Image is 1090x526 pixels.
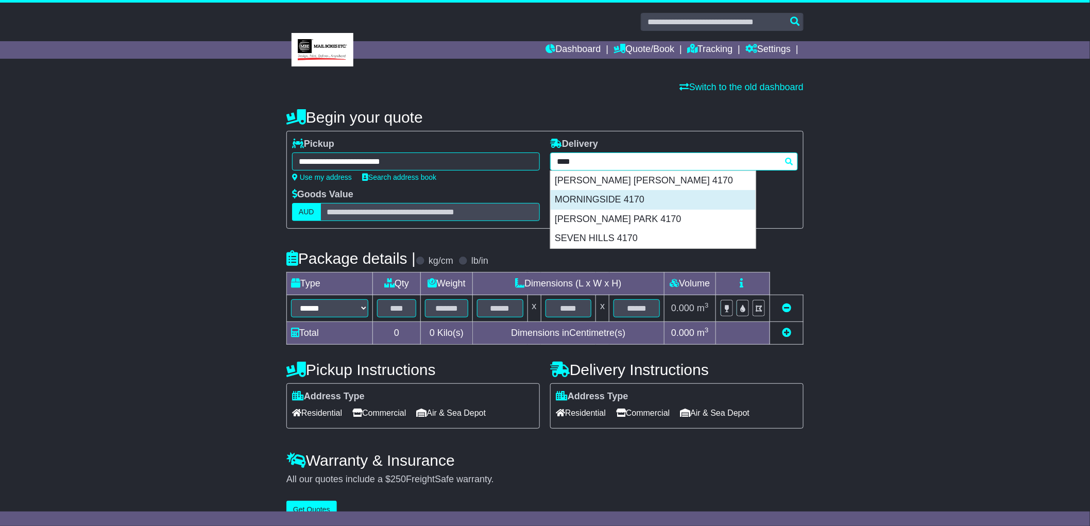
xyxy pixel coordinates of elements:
[705,301,709,309] sup: 3
[286,361,540,378] h4: Pickup Instructions
[286,250,416,267] h4: Package details |
[550,139,598,150] label: Delivery
[286,109,804,126] h4: Begin your quote
[286,452,804,469] h4: Warranty & Insurance
[292,189,353,200] label: Goods Value
[556,391,628,402] label: Address Type
[782,303,791,313] a: Remove this item
[292,33,353,66] img: MBE Eight Mile Plains
[596,295,609,322] td: x
[292,203,321,221] label: AUD
[551,229,756,248] div: SEVEN HILLS 4170
[745,41,791,59] a: Settings
[527,295,541,322] td: x
[373,273,421,295] td: Qty
[687,41,733,59] a: Tracking
[680,82,804,92] a: Switch to the old dashboard
[471,256,488,267] label: lb/in
[556,405,606,421] span: Residential
[362,173,436,181] a: Search address book
[292,139,334,150] label: Pickup
[671,328,694,338] span: 0.000
[680,405,750,421] span: Air & Sea Depot
[292,391,365,402] label: Address Type
[417,405,486,421] span: Air & Sea Depot
[546,41,601,59] a: Dashboard
[551,171,756,191] div: [PERSON_NAME] [PERSON_NAME] 4170
[390,474,406,484] span: 250
[429,256,453,267] label: kg/cm
[551,210,756,229] div: [PERSON_NAME] PARK 4170
[614,41,674,59] a: Quote/Book
[782,328,791,338] a: Add new item
[705,326,709,334] sup: 3
[697,303,709,313] span: m
[287,273,373,295] td: Type
[421,273,473,295] td: Weight
[472,273,664,295] td: Dimensions (L x W x H)
[286,501,337,519] button: Get Quotes
[550,361,804,378] h4: Delivery Instructions
[292,173,352,181] a: Use my address
[352,405,406,421] span: Commercial
[551,190,756,210] div: MORNINGSIDE 4170
[421,322,473,345] td: Kilo(s)
[430,328,435,338] span: 0
[286,474,804,485] div: All our quotes include a $ FreightSafe warranty.
[664,273,716,295] td: Volume
[550,152,798,171] typeahead: Please provide city
[472,322,664,345] td: Dimensions in Centimetre(s)
[616,405,670,421] span: Commercial
[292,405,342,421] span: Residential
[373,322,421,345] td: 0
[671,303,694,313] span: 0.000
[287,322,373,345] td: Total
[697,328,709,338] span: m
